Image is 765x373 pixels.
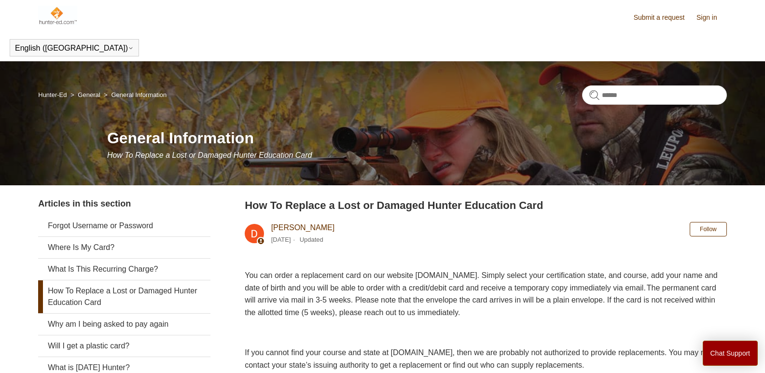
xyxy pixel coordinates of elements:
[38,280,210,313] a: How To Replace a Lost or Damaged Hunter Education Card
[271,236,291,243] time: 03/04/2024, 10:49
[582,85,727,105] input: Search
[38,335,210,357] a: Will I get a plastic card?
[300,236,323,243] li: Updated
[111,91,167,98] a: General Information
[38,91,69,98] li: Hunter-Ed
[107,151,312,159] span: How To Replace a Lost or Damaged Hunter Education Card
[245,197,727,213] h2: How To Replace a Lost or Damaged Hunter Education Card
[38,6,77,25] img: Hunter-Ed Help Center home page
[107,126,727,150] h1: General Information
[38,91,67,98] a: Hunter-Ed
[78,91,100,98] a: General
[15,44,134,53] button: English ([GEOGRAPHIC_DATA])
[245,348,726,369] span: If you cannot find your course and state at [DOMAIN_NAME], then we are probably not authorized to...
[703,341,758,366] button: Chat Support
[690,222,727,236] button: Follow Article
[38,199,131,208] span: Articles in this section
[38,237,210,258] a: Where Is My Card?
[38,314,210,335] a: Why am I being asked to pay again
[102,91,167,98] li: General Information
[696,13,727,23] a: Sign in
[271,223,335,232] a: [PERSON_NAME]
[245,271,717,317] span: You can order a replacement card on our website [DOMAIN_NAME]. Simply select your certification s...
[69,91,102,98] li: General
[634,13,695,23] a: Submit a request
[38,215,210,236] a: Forgot Username or Password
[38,259,210,280] a: What Is This Recurring Charge?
